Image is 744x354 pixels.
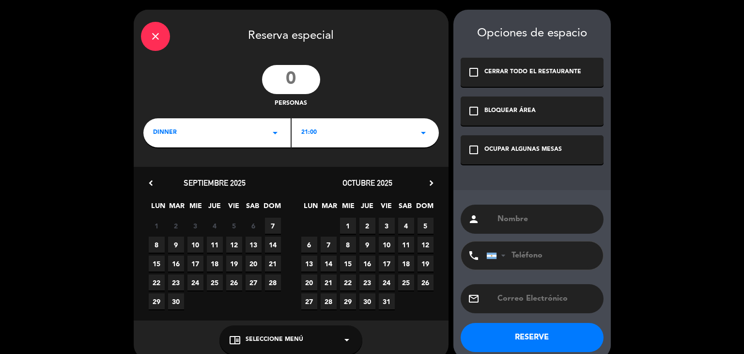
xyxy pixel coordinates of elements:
span: LUN [150,200,166,216]
div: BLOQUEAR ÁREA [484,106,536,116]
span: 26 [418,274,434,290]
span: 22 [149,274,165,290]
i: check_box_outline_blank [468,66,480,78]
span: 7 [321,237,337,253]
span: 13 [246,237,262,253]
div: CERRAR TODO EL RESTAURANTE [484,67,581,77]
span: 10 [379,237,395,253]
span: 25 [207,274,223,290]
span: 27 [301,293,317,309]
span: 26 [226,274,242,290]
i: check_box_outline_blank [468,105,480,117]
span: 19 [226,256,242,272]
button: RESERVE [461,323,604,352]
span: 30 [168,293,184,309]
span: DOM [416,200,432,216]
i: arrow_drop_down [418,127,429,139]
span: 27 [246,274,262,290]
div: Opciones de espacio [461,27,604,41]
i: arrow_drop_down [341,334,353,346]
span: 12 [226,237,242,253]
span: 11 [398,237,414,253]
span: 28 [265,274,281,290]
span: VIE [226,200,242,216]
i: chevron_right [426,178,436,188]
input: Nombre [496,212,596,226]
input: Teléfono [486,241,593,270]
span: MAR [169,200,185,216]
input: Correo Electrónico [496,292,596,306]
span: JUE [207,200,223,216]
span: 15 [340,256,356,272]
span: 1 [340,218,356,234]
span: VIE [378,200,394,216]
span: 20 [301,274,317,290]
span: 22 [340,274,356,290]
span: MIE [188,200,204,216]
span: 6 [246,218,262,234]
span: LUN [303,200,319,216]
span: SAB [245,200,261,216]
div: OCUPAR ALGUNAS MESAS [484,145,562,155]
span: personas [275,99,307,109]
span: 24 [379,274,395,290]
span: SAB [397,200,413,216]
span: 2 [168,218,184,234]
span: 30 [359,293,375,309]
span: 23 [168,274,184,290]
span: 21 [321,274,337,290]
span: 19 [418,256,434,272]
span: 20 [246,256,262,272]
span: 10 [187,237,203,253]
span: 9 [359,237,375,253]
span: 15 [149,256,165,272]
span: 4 [207,218,223,234]
span: 13 [301,256,317,272]
span: 14 [265,237,281,253]
span: 17 [187,256,203,272]
span: 4 [398,218,414,234]
span: 2 [359,218,375,234]
span: 25 [398,274,414,290]
span: 3 [187,218,203,234]
span: DINNER [153,128,177,138]
div: Reserva especial [134,10,449,60]
input: 0 [262,65,320,94]
span: 3 [379,218,395,234]
span: 18 [207,256,223,272]
span: 29 [149,293,165,309]
i: phone [468,250,480,261]
i: close [150,31,161,42]
span: 29 [340,293,356,309]
i: chevron_left [146,178,156,188]
span: 23 [359,274,375,290]
span: 16 [168,256,184,272]
span: 6 [301,237,317,253]
span: 21:00 [301,128,317,138]
span: 21 [265,256,281,272]
span: 8 [149,237,165,253]
span: 31 [379,293,395,309]
span: 17 [379,256,395,272]
span: 5 [226,218,242,234]
i: check_box_outline_blank [468,144,480,156]
span: 12 [418,237,434,253]
span: 24 [187,274,203,290]
i: chrome_reader_mode [229,334,241,346]
span: 7 [265,218,281,234]
span: 8 [340,237,356,253]
span: 16 [359,256,375,272]
div: Argentina: +54 [487,242,509,269]
span: MIE [341,200,356,216]
i: person [468,213,480,225]
span: Seleccione Menú [246,335,303,345]
span: septiembre 2025 [184,178,246,188]
span: JUE [359,200,375,216]
span: 28 [321,293,337,309]
i: arrow_drop_down [269,127,281,139]
i: email [468,293,480,305]
span: octubre 2025 [342,178,392,188]
span: 18 [398,256,414,272]
span: MAR [322,200,338,216]
span: 14 [321,256,337,272]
